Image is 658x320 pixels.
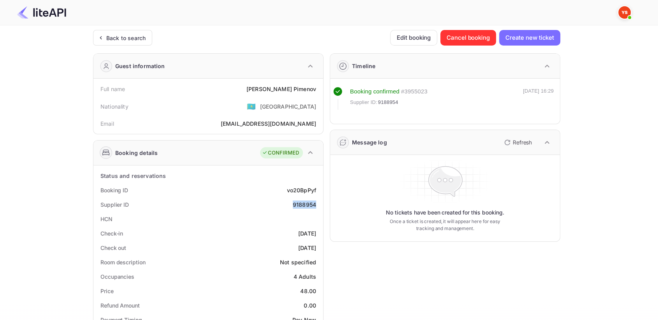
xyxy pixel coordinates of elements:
img: Yandex Support [618,6,631,19]
div: 4 Adults [294,273,316,281]
div: Occupancies [100,273,134,281]
div: 0.00 [304,301,316,309]
div: HCN [100,215,113,223]
img: LiteAPI Logo [17,6,66,19]
div: vo20BpPyf [287,186,316,194]
div: CONFIRMED [262,149,299,157]
span: Supplier ID: [350,98,377,106]
div: 9188954 [293,200,316,209]
div: Booking details [115,149,158,157]
div: [GEOGRAPHIC_DATA] [260,102,316,111]
div: Timeline [352,62,375,70]
div: Message log [352,138,387,146]
button: Cancel booking [440,30,496,46]
div: Booking confirmed [350,87,399,96]
button: Refresh [500,136,535,149]
div: Guest information [115,62,165,70]
div: [PERSON_NAME] Pimenov [246,85,316,93]
button: Edit booking [390,30,437,46]
div: Status and reservations [100,172,166,180]
p: No tickets have been created for this booking. [386,209,504,216]
div: Room description [100,258,145,266]
div: [DATE] 16:29 [523,87,554,110]
div: Back to search [106,34,146,42]
button: Create new ticket [499,30,560,46]
div: Nationality [100,102,128,111]
div: Email [100,120,114,128]
div: Full name [100,85,125,93]
div: Check out [100,244,126,252]
div: [DATE] [298,244,316,252]
div: # 3955023 [401,87,428,96]
span: 9188954 [378,98,398,106]
div: [EMAIL_ADDRESS][DOMAIN_NAME] [221,120,316,128]
span: United States [247,99,256,113]
div: Check-in [100,229,123,237]
div: [DATE] [298,229,316,237]
div: Refund Amount [100,301,140,309]
div: Not specified [280,258,316,266]
p: Once a ticket is created, it will appear here for easy tracking and management. [384,218,507,232]
div: Booking ID [100,186,128,194]
p: Refresh [513,138,532,146]
div: Supplier ID [100,200,129,209]
div: 48.00 [300,287,316,295]
div: Price [100,287,114,295]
